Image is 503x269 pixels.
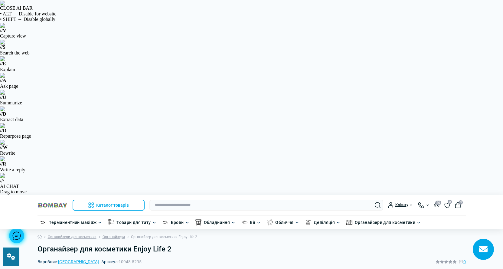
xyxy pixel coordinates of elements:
[48,219,97,226] a: Перманентний макіяж
[448,200,452,204] span: 0
[444,202,450,208] a: 0
[204,219,230,226] a: Обладнання
[119,259,142,264] span: 10948-8295
[38,260,99,264] span: Виробник:
[103,234,125,240] a: Органайзери
[375,202,381,208] button: Search
[455,202,461,208] button: 0
[250,219,255,226] a: Вії
[355,219,415,226] a: Органайзери для косметики
[434,202,439,208] button: 20
[116,219,151,226] a: Товари для тату
[305,219,311,225] img: Депіляція
[195,219,201,225] img: Обладнання
[38,229,466,245] nav: breadcrumb
[463,258,466,265] span: 0
[58,259,99,264] a: [GEOGRAPHIC_DATA]
[459,200,463,205] span: 0
[40,219,46,225] img: Перманентний макіяж
[435,201,441,205] span: 20
[108,219,114,225] img: Товари для тату
[38,245,466,254] h1: Органайзер для косметики Enjoy Life 2
[275,219,294,226] a: Обличчя
[73,200,145,211] button: Каталог товарів
[101,260,142,264] span: Артикул:
[314,219,335,226] a: Депіляція
[267,219,273,225] img: Обличчя
[38,202,68,208] img: BOMBAY
[241,219,247,225] img: Вії
[125,234,197,240] li: Органайзер для косметики Enjoy Life 2
[162,219,168,225] img: Брови
[171,219,184,226] a: Брови
[346,219,352,225] img: Органайзери для косметики
[48,234,96,240] a: Органайзери для косметики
